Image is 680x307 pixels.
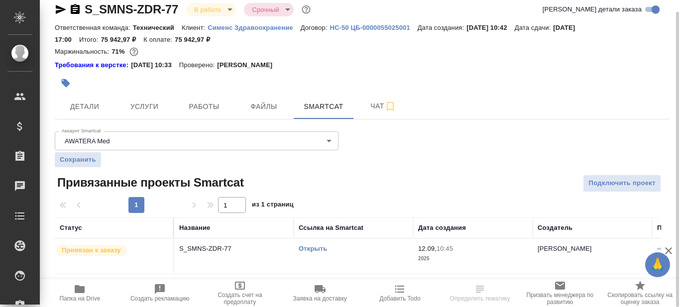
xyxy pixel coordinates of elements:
[143,36,175,43] p: К оплате:
[379,295,420,302] span: Добавить Todo
[330,24,417,31] p: HC-50 ЦБ-0000055025001
[131,60,179,70] p: [DATE] 10:33
[62,137,113,145] button: AWATERA Med
[69,3,81,15] button: Скопировать ссылку
[61,101,109,113] span: Детали
[299,223,363,233] div: Ссылка на Smartcat
[249,5,282,14] button: Срочный
[120,279,200,307] button: Создать рекламацию
[186,3,236,16] div: В работе
[240,101,288,113] span: Файлы
[55,60,131,70] div: Нажми, чтобы открыть папку с инструкцией
[55,3,67,15] button: Скопировать ссылку для ЯМессенджера
[280,279,360,307] button: Заявка на доставку
[538,245,592,252] p: [PERSON_NAME]
[252,199,294,213] span: из 1 страниц
[175,36,218,43] p: 75 942,97 ₽
[55,175,244,191] span: Привязанные проекты Smartcat
[101,36,143,43] p: 75 942,97 ₽
[293,295,346,302] span: Заявка на доставку
[520,279,600,307] button: Призвать менеджера по развитию
[133,24,182,31] p: Технический
[127,45,140,58] button: 18041.16 RUB;
[301,24,330,31] p: Договор:
[606,292,674,306] span: Скопировать ссылку на оценку заказа
[182,24,208,31] p: Клиент:
[179,223,210,233] div: Название
[418,223,466,233] div: Дата создания
[526,292,594,306] span: Призвать менеджера по развитию
[179,244,289,254] p: S_SMNS-ZDR-77
[437,245,453,252] p: 10:45
[59,295,100,302] span: Папка на Drive
[55,131,339,150] div: AWATERA Med
[600,279,680,307] button: Скопировать ссылку на оценку заказа
[384,101,396,112] svg: Подписаться
[583,175,661,192] button: Подключить проект
[85,2,178,16] a: S_SMNS-ZDR-77
[359,100,407,112] span: Чат
[330,23,417,31] a: HC-50 ЦБ-0000055025001
[120,101,168,113] span: Услуги
[588,178,656,189] span: Подключить проект
[418,245,437,252] p: 12.09,
[191,5,224,14] button: В работе
[543,4,642,14] span: [PERSON_NAME] детали заказа
[300,3,313,16] button: Доп статусы указывают на важность/срочность заказа
[62,245,121,255] p: Привязан к заказу
[180,101,228,113] span: Работы
[60,155,96,165] span: Сохранить
[130,295,190,302] span: Создать рекламацию
[79,36,101,43] p: Итого:
[60,223,82,233] div: Статус
[418,24,466,31] p: Дата создания:
[55,48,112,55] p: Маржинальность:
[450,295,510,302] span: Определить тематику
[244,3,294,16] div: В работе
[55,24,133,31] p: Ответственная команда:
[112,48,127,55] p: 71%
[440,279,520,307] button: Определить тематику
[55,152,101,167] button: Сохранить
[466,24,515,31] p: [DATE] 10:42
[40,279,120,307] button: Папка на Drive
[300,101,347,113] span: Smartcat
[206,292,274,306] span: Создать счет на предоплату
[217,60,280,70] p: [PERSON_NAME]
[55,60,131,70] a: Требования к верстке:
[179,60,218,70] p: Проверено:
[418,254,528,264] p: 2025
[55,72,77,94] button: Добавить тэг
[360,279,440,307] button: Добавить Todo
[515,24,553,31] p: Дата сдачи:
[208,23,301,31] a: Сименс Здравоохранение
[299,245,327,252] a: Открыть
[538,223,572,233] div: Создатель
[649,254,666,275] span: 🙏
[645,252,670,277] button: 🙏
[200,279,280,307] button: Создать счет на предоплату
[208,24,301,31] p: Сименс Здравоохранение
